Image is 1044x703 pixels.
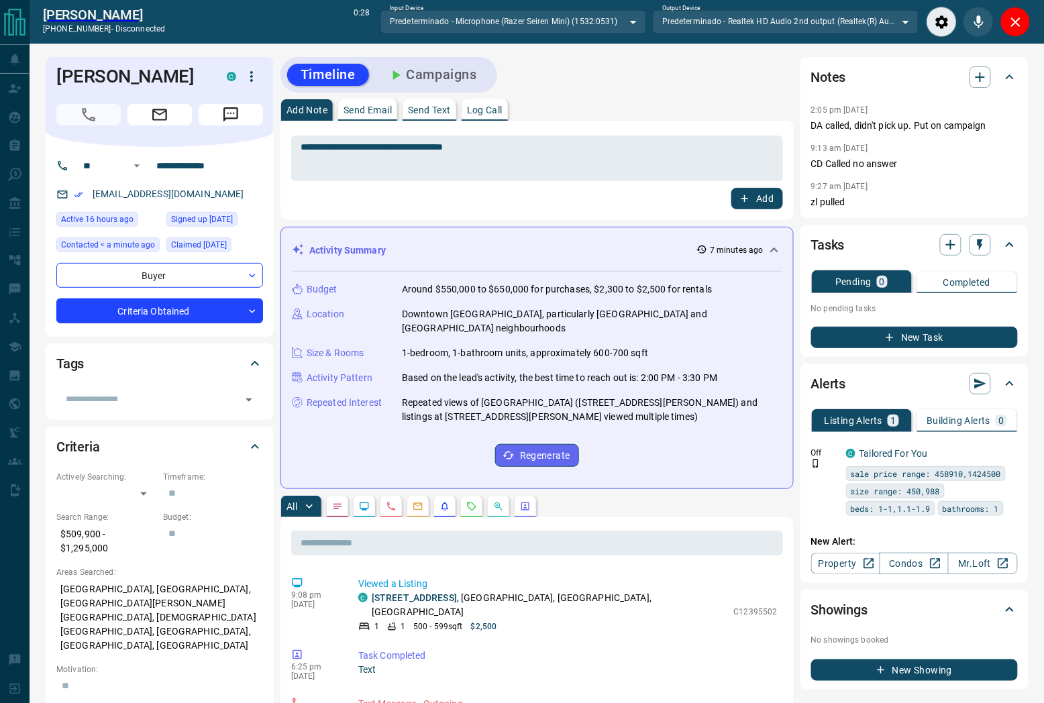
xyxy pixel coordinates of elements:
span: size range: 450,988 [851,484,940,498]
div: Buyer [56,263,263,288]
p: zl pulled [811,195,1018,209]
p: Viewed a Listing [358,577,778,591]
p: 0 [998,416,1004,425]
a: [EMAIL_ADDRESS][DOMAIN_NAME] [93,188,244,199]
p: 7 minutes ago [710,244,763,256]
p: Search Range: [56,511,156,523]
h2: Showings [811,599,868,620]
div: Mon Sep 08 2025 [166,237,263,256]
svg: Emails [413,501,423,512]
div: condos.ca [358,593,368,602]
svg: Calls [386,501,397,512]
button: Open [129,158,145,174]
h2: Notes [811,66,846,88]
div: Predeterminado - Microphone (Razer Seiren Mini) (1532:0531) [380,10,646,33]
label: Input Device [390,4,424,13]
span: Claimed [DATE] [171,238,227,252]
h2: Criteria [56,436,100,457]
p: Send Text [408,105,451,115]
p: Timeframe: [163,471,263,483]
svg: Listing Alerts [439,501,450,512]
p: Log Call [467,105,503,115]
div: Mon Sep 15 2025 [56,212,160,231]
svg: Requests [466,501,477,512]
p: Repeated Interest [307,396,382,410]
button: Regenerate [495,444,579,467]
p: Completed [943,278,991,287]
div: Notes [811,61,1018,93]
p: 1 [374,620,379,633]
div: Showings [811,594,1018,626]
p: All [286,502,297,511]
p: C12395502 [734,606,778,618]
p: No pending tasks [811,299,1018,319]
p: New Alert: [811,535,1018,549]
p: 2:05 pm [DATE] [811,105,868,115]
p: No showings booked [811,634,1018,646]
p: [DATE] [291,600,338,609]
svg: Email Verified [74,190,83,199]
p: $509,900 - $1,295,000 [56,523,156,559]
p: DA called, didn't pick up. Put on campaign [811,119,1018,133]
svg: Opportunities [493,501,504,512]
div: Mon Sep 08 2025 [166,212,263,231]
button: Add [731,188,782,209]
a: Tailored For You [859,448,928,459]
p: Off [811,447,838,459]
div: Audio Settings [927,7,957,37]
span: Contacted < a minute ago [61,238,155,252]
p: Listing Alerts [825,416,883,425]
span: beds: 1-1,1.1-1.9 [851,502,931,515]
p: Location [307,307,344,321]
div: condos.ca [846,449,855,458]
h2: Alerts [811,373,846,394]
p: 1 [401,620,405,633]
div: Tue Sep 16 2025 [56,237,160,256]
p: 9:13 am [DATE] [811,144,868,153]
div: Mute [963,7,994,37]
p: $2,500 [471,620,497,633]
p: , [GEOGRAPHIC_DATA], [GEOGRAPHIC_DATA], [GEOGRAPHIC_DATA] [372,591,727,619]
button: Open [240,390,258,409]
span: sale price range: 458910,1424500 [851,467,1001,480]
span: bathrooms: 1 [943,502,999,515]
svg: Notes [332,501,343,512]
h1: [PERSON_NAME] [56,66,207,87]
div: Predeterminado - Realtek HD Audio 2nd output (Realtek(R) Audio) [653,10,919,33]
p: Based on the lead's activity, the best time to reach out is: 2:00 PM - 3:30 PM [402,371,717,385]
svg: Agent Actions [520,501,531,512]
h2: Tasks [811,234,845,256]
span: disconnected [115,24,165,34]
button: New Task [811,327,1018,348]
p: Activity Summary [309,244,386,258]
p: [PHONE_NUMBER] - [43,23,165,35]
p: Downtown [GEOGRAPHIC_DATA], particularly [GEOGRAPHIC_DATA] and [GEOGRAPHIC_DATA] neighbourhoods [402,307,782,335]
p: 6:25 pm [291,662,338,671]
p: Text [358,663,778,677]
button: Campaigns [374,64,490,86]
div: Tasks [811,229,1018,261]
a: [STREET_ADDRESS] [372,592,457,603]
p: Send Email [344,105,392,115]
p: [GEOGRAPHIC_DATA], [GEOGRAPHIC_DATA], [GEOGRAPHIC_DATA][PERSON_NAME][GEOGRAPHIC_DATA], [DEMOGRAPH... [56,578,263,657]
p: Budget: [163,511,263,523]
span: Email [127,104,192,125]
div: Alerts [811,368,1018,400]
div: Tags [56,347,263,380]
svg: Push Notification Only [811,459,821,468]
p: Size & Rooms [307,346,364,360]
p: Activity Pattern [307,371,372,385]
p: 0:28 [354,7,370,37]
p: Budget [307,282,337,296]
p: CD Called no answer [811,157,1018,171]
button: Timeline [287,64,369,86]
p: 500 - 599 sqft [413,620,462,633]
h2: Tags [56,353,84,374]
div: condos.ca [227,72,236,81]
div: Close [1000,7,1031,37]
p: 1 [890,416,896,425]
span: Message [199,104,263,125]
p: Task Completed [358,649,778,663]
a: Mr.Loft [948,553,1017,574]
a: Property [811,553,880,574]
